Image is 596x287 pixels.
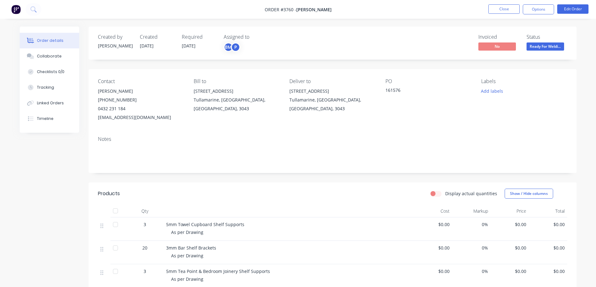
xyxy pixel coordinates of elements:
span: $0.00 [531,268,565,275]
button: Show / Hide columns [505,189,553,199]
span: 5mm Towel Cupboard Shelf Supports [166,221,244,227]
div: [STREET_ADDRESS]Tullamarine, [GEOGRAPHIC_DATA], [GEOGRAPHIC_DATA], 3043 [194,87,279,113]
span: No [478,42,516,50]
button: Checklists 0/0 [20,64,79,80]
div: Deliver to [289,78,375,84]
div: Created by [98,34,132,40]
div: Tullamarine, [GEOGRAPHIC_DATA], [GEOGRAPHIC_DATA], 3043 [194,96,279,113]
span: $0.00 [493,268,527,275]
span: $0.00 [531,245,565,251]
button: Ready For Weldi... [527,42,564,52]
button: Order details [20,33,79,48]
div: Assigned to [224,34,286,40]
div: [PERSON_NAME] [98,87,184,96]
span: [DATE] [140,43,154,49]
span: $0.00 [493,245,527,251]
div: Invoiced [478,34,519,40]
span: Ready For Weldi... [527,42,564,50]
div: P [231,42,240,52]
span: $0.00 [416,245,450,251]
div: Timeline [37,116,53,121]
div: Qty [126,205,164,217]
div: [PERSON_NAME] [98,42,132,49]
button: Options [523,4,554,14]
div: [STREET_ADDRESS]Tullamarine, [GEOGRAPHIC_DATA], [GEOGRAPHIC_DATA], 3043 [289,87,375,113]
button: Collaborate [20,48,79,64]
div: Collaborate [37,53,62,59]
div: Created [140,34,174,40]
div: 0432 231 184 [98,104,184,113]
div: PO [385,78,471,84]
span: 3mm Bar Shelf Brackets [166,245,216,251]
div: [STREET_ADDRESS] [194,87,279,96]
div: Labels [481,78,567,84]
iframe: Intercom live chat [575,266,590,281]
span: 0% [455,268,488,275]
div: Total [529,205,567,217]
span: As per Drawing [171,276,203,282]
div: [STREET_ADDRESS] [289,87,375,96]
div: BM [224,42,233,52]
span: 0% [455,245,488,251]
div: [PERSON_NAME][PHONE_NUMBER]0432 231 184[EMAIL_ADDRESS][DOMAIN_NAME] [98,87,184,122]
button: Linked Orders [20,95,79,111]
span: $0.00 [493,221,527,228]
span: [PERSON_NAME] [296,7,332,12]
button: Tracking [20,80,79,95]
div: Bill to [194,78,279,84]
span: [DATE] [182,43,196,49]
div: Tullamarine, [GEOGRAPHIC_DATA], [GEOGRAPHIC_DATA], 3043 [289,96,375,113]
div: 161576 [385,87,464,96]
div: [PHONE_NUMBER] [98,96,184,104]
button: Add labels [478,87,507,95]
span: $0.00 [531,221,565,228]
div: Products [98,190,120,197]
button: Edit Order [557,4,588,14]
div: Required [182,34,216,40]
div: Order details [37,38,64,43]
span: $0.00 [416,268,450,275]
button: BMP [224,42,240,52]
div: Cost [414,205,452,217]
div: Markup [452,205,491,217]
span: Order #3760 - [265,7,296,12]
button: Close [488,4,520,14]
div: Linked Orders [37,100,64,106]
button: Timeline [20,111,79,126]
span: 5mm Tea Point & Bedroom Joinery Shelf Supports [166,268,270,274]
span: As per Drawing [171,229,203,235]
div: Notes [98,136,567,142]
span: 3 [144,268,146,275]
span: 0% [455,221,488,228]
span: As per Drawing [171,253,203,259]
label: Display actual quantities [445,190,497,197]
div: Price [491,205,529,217]
img: Factory [11,5,21,14]
span: $0.00 [416,221,450,228]
div: Checklists 0/0 [37,69,64,75]
div: Contact [98,78,184,84]
span: 20 [142,245,147,251]
div: Tracking [37,85,54,90]
span: 3 [144,221,146,228]
div: [EMAIL_ADDRESS][DOMAIN_NAME] [98,113,184,122]
div: Status [527,34,567,40]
